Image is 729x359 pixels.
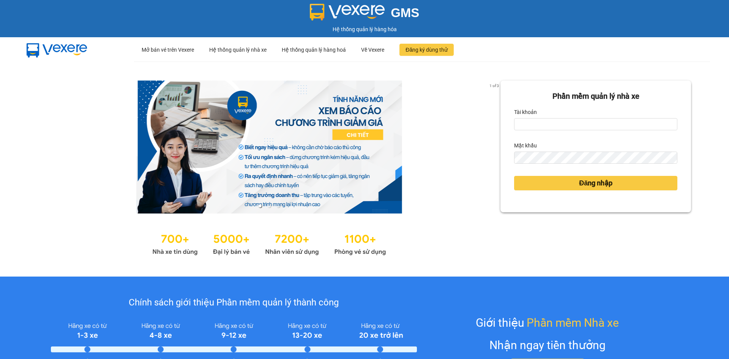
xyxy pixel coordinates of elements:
li: slide item 1 [259,204,262,207]
a: GMS [310,11,420,17]
li: slide item 3 [277,204,280,207]
div: Giới thiệu [476,314,619,332]
li: slide item 2 [268,204,271,207]
button: Đăng nhập [514,176,677,190]
span: Đăng nhập [579,178,612,188]
div: Chính sách giới thiệu Phần mềm quản lý thành công [51,296,417,310]
img: Statistics.png [152,229,386,258]
span: Phần mềm Nhà xe [527,314,619,332]
button: Đăng ký dùng thử [399,44,454,56]
input: Mật khẩu [514,152,677,164]
p: 1 of 3 [487,81,500,90]
div: Về Vexere [361,38,384,62]
button: previous slide / item [38,81,49,214]
div: Hệ thống quản lý nhà xe [209,38,267,62]
input: Tài khoản [514,118,677,130]
label: Mật khẩu [514,139,537,152]
button: next slide / item [490,81,500,214]
div: Nhận ngay tiền thưởng [489,336,606,354]
img: mbUUG5Q.png [19,37,95,62]
div: Hệ thống quản lý hàng hóa [2,25,727,33]
span: GMS [391,6,419,20]
img: logo 2 [310,4,385,21]
div: Mở bán vé trên Vexere [142,38,194,62]
div: Hệ thống quản lý hàng hoá [282,38,346,62]
span: Đăng ký dùng thử [406,46,448,54]
div: Phần mềm quản lý nhà xe [514,90,677,102]
label: Tài khoản [514,106,537,118]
